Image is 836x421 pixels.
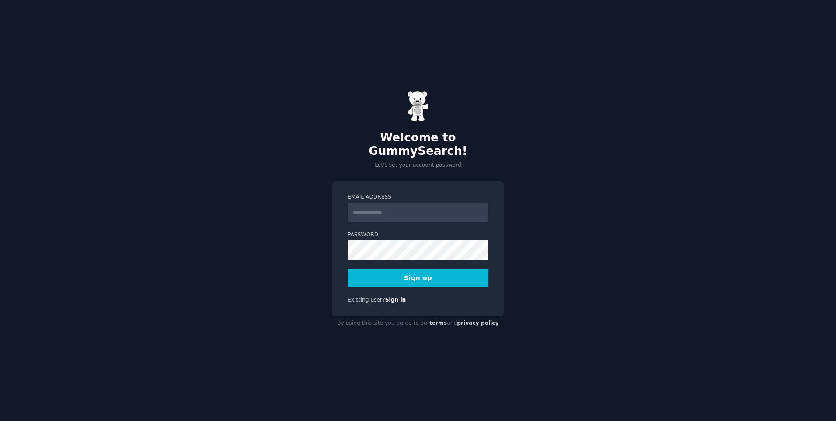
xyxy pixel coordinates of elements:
img: Gummy Bear [407,91,429,122]
span: Existing user? [348,297,385,303]
a: Sign in [385,297,406,303]
div: By using this site you agree to our and [332,316,504,330]
button: Sign up [348,269,488,287]
h2: Welcome to GummySearch! [332,131,504,158]
label: Email Address [348,193,488,201]
p: Let's set your account password [332,161,504,169]
a: privacy policy [457,320,499,326]
a: terms [429,320,447,326]
label: Password [348,231,488,239]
